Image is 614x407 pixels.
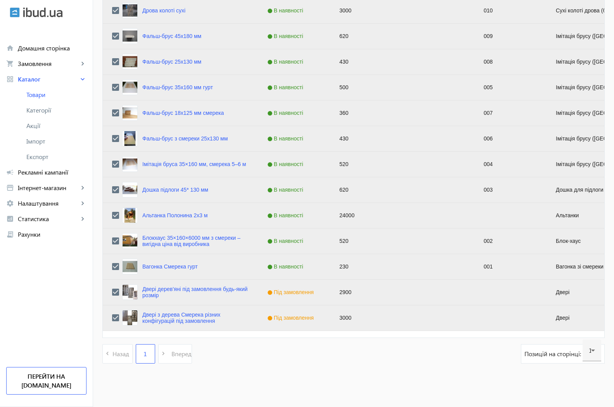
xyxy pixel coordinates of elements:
[267,135,305,142] span: В наявності
[474,126,547,151] div: 006
[142,161,246,167] a: Імітація бруса 35×160 мм, смерека 5–6 м
[26,153,86,161] span: Експорт
[79,60,86,68] mat-icon: keyboard_arrow_right
[79,199,86,207] mat-icon: keyboard_arrow_right
[6,199,14,207] mat-icon: settings
[6,60,14,68] mat-icon: shopping_cart
[267,7,305,14] span: В наявності
[330,49,402,74] div: 430
[330,126,402,151] div: 430
[26,137,86,145] span: Імпорт
[6,168,14,176] mat-icon: campaign
[18,44,86,52] span: Домашня сторінка
[267,59,305,65] span: В наявності
[18,168,86,176] span: Рекламні кампанії
[330,203,402,228] div: 24000
[142,312,249,324] a: Двері з дерева Смерека різних конфігурацій під замовлення
[474,177,547,203] div: 003
[142,7,185,14] a: Дрова колоті сухі
[6,75,14,83] mat-icon: grid_view
[142,59,201,65] a: Фальш-брус 25x130 мм
[142,286,249,298] a: Двері дерев'яні під замовлення будь-який розмір
[330,229,402,254] div: 520
[18,215,79,223] span: Статистика
[330,152,402,177] div: 520
[330,280,402,305] div: 2900
[267,263,305,270] span: В наявності
[142,110,224,116] a: Фальш-брус 18х125 мм смерека
[6,215,14,223] mat-icon: analytics
[6,44,14,52] mat-icon: home
[6,184,14,192] mat-icon: storefront
[18,199,79,207] span: Налаштування
[142,187,208,193] a: Дошка підлоги 45* 130 мм
[267,238,305,244] span: В наявності
[474,254,547,279] div: 001
[330,177,402,203] div: 620
[18,60,79,68] span: Замовлення
[330,75,402,100] div: 500
[267,33,305,39] span: В наявності
[474,229,547,254] div: 002
[142,33,201,39] a: Фальш-брус 45x180 мм
[142,84,213,90] a: Фальш-брус 35х160 мм гурт
[142,212,208,218] a: Альтанка Полонина 2х3 м
[267,315,316,321] span: Під замовлення
[267,187,305,193] span: В наявності
[474,49,547,74] div: 008
[26,106,86,114] span: Категорії
[142,263,198,270] a: Вагонка Смерека гурт
[524,350,583,358] span: Позицій на сторінці:
[26,91,86,99] span: Товари
[10,7,20,17] img: ibud.svg
[79,215,86,223] mat-icon: keyboard_arrow_right
[267,289,316,295] span: Під замовлення
[474,24,547,49] div: 009
[474,75,547,100] div: 005
[330,305,402,331] div: 3000
[18,184,79,192] span: Інтернет-магазин
[474,100,547,126] div: 007
[23,7,62,17] img: ibud_text.svg
[330,100,402,126] div: 360
[6,367,86,395] a: Перейти на [DOMAIN_NAME]
[330,24,402,49] div: 620
[142,135,228,142] a: Фальш-брус з смереки 25x130 мм
[142,235,249,247] a: Блокхаус 35×160×6000 мм з смереки – вигідна ціна від виробника
[267,212,305,218] span: В наявності
[79,75,86,83] mat-icon: keyboard_arrow_right
[18,75,79,83] span: Каталог
[18,230,86,238] span: Рахунки
[144,350,147,358] span: 1
[79,184,86,192] mat-icon: keyboard_arrow_right
[474,152,547,177] div: 004
[267,110,305,116] span: В наявності
[6,230,14,238] mat-icon: receipt_long
[267,161,305,167] span: В наявності
[330,254,402,279] div: 230
[26,122,86,130] span: Акції
[267,84,305,90] span: В наявності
